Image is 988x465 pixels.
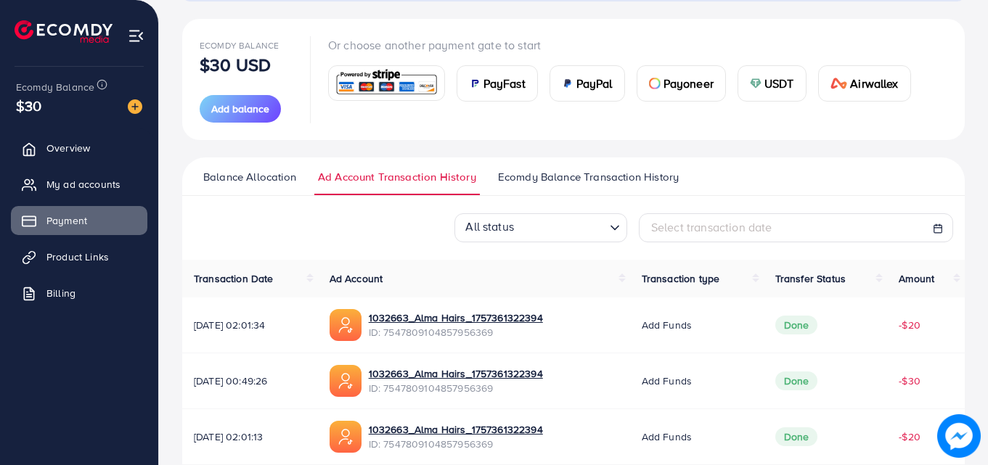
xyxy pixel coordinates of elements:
[46,250,109,264] span: Product Links
[369,366,543,381] a: 1032663_Alma Hairs_1757361322394
[15,20,113,43] img: logo
[11,206,147,235] a: Payment
[200,39,279,52] span: Ecomdy Balance
[664,75,714,92] span: Payoneer
[637,65,726,102] a: cardPayoneer
[764,75,794,92] span: USDT
[642,318,692,332] span: Add funds
[203,169,296,185] span: Balance Allocation
[11,170,147,199] a: My ad accounts
[651,219,772,235] span: Select transaction date
[194,271,274,286] span: Transaction Date
[454,213,627,242] div: Search for option
[899,271,934,286] span: Amount
[899,374,920,388] span: -$30
[775,271,846,286] span: Transfer Status
[939,416,979,456] img: image
[330,421,362,453] img: ic-ads-acc.e4c84228.svg
[46,286,75,300] span: Billing
[318,169,476,185] span: Ad Account Transaction History
[16,95,41,116] span: $30
[550,65,625,102] a: cardPayPal
[46,213,87,228] span: Payment
[369,437,543,451] span: ID: 7547809104857956369
[562,78,573,89] img: card
[194,429,306,444] span: [DATE] 02:01:13
[330,271,383,286] span: Ad Account
[642,429,692,444] span: Add funds
[469,78,481,89] img: card
[16,80,94,94] span: Ecomdy Balance
[576,75,613,92] span: PayPal
[830,78,848,89] img: card
[333,67,440,99] img: card
[750,78,762,89] img: card
[518,215,604,238] input: Search for option
[11,133,147,162] a: Overview
[738,65,807,102] a: cardUSDT
[775,316,818,334] span: Done
[200,56,271,73] p: $30 USD
[775,427,818,446] span: Done
[642,374,692,388] span: Add funds
[369,422,543,437] a: 1032663_Alma Hairs_1757361322394
[328,65,445,101] a: card
[850,75,898,92] span: Airwallex
[369,325,543,340] span: ID: 7547809104857956369
[642,271,720,286] span: Transaction type
[899,318,920,332] span: -$20
[369,310,543,325] a: 1032663_Alma Hairs_1757361322394
[194,318,306,332] span: [DATE] 02:01:34
[194,374,306,388] span: [DATE] 00:49:26
[128,28,144,44] img: menu
[483,75,526,92] span: PayFast
[462,214,517,238] span: All status
[200,95,281,123] button: Add balance
[211,102,269,116] span: Add balance
[128,99,142,114] img: image
[369,381,543,395] span: ID: 7547809104857956369
[899,429,920,444] span: -$20
[328,36,923,54] p: Or choose another payment gate to start
[818,65,911,102] a: cardAirwallex
[498,169,679,185] span: Ecomdy Balance Transaction History
[330,309,362,341] img: ic-ads-acc.e4c84228.svg
[11,242,147,271] a: Product Links
[46,177,121,192] span: My ad accounts
[649,78,661,89] img: card
[457,65,538,102] a: cardPayFast
[46,141,90,155] span: Overview
[11,279,147,308] a: Billing
[775,371,818,390] span: Done
[330,365,362,397] img: ic-ads-acc.e4c84228.svg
